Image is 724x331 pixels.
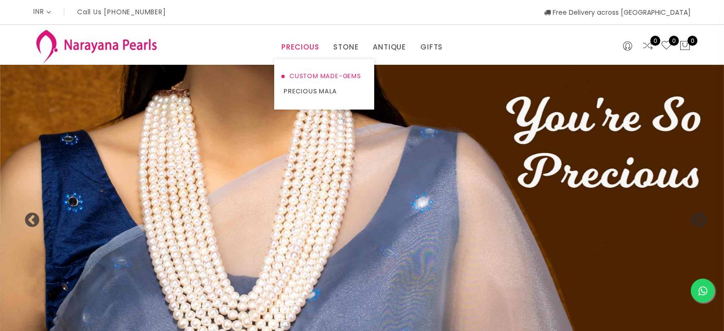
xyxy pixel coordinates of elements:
button: Next [691,212,700,222]
a: 0 [642,40,654,52]
span: Free Delivery across [GEOGRAPHIC_DATA] [544,8,691,17]
a: 0 [661,40,672,52]
button: 0 [679,40,691,52]
a: GIFTS [420,40,443,54]
span: 0 [687,36,697,46]
a: STONE [333,40,358,54]
a: ANTIQUE [373,40,406,54]
span: 0 [669,36,679,46]
span: 0 [650,36,660,46]
a: CUSTOM MADE-GEMS [284,69,365,84]
p: Call Us [PHONE_NUMBER] [77,9,166,15]
button: Previous [24,212,33,222]
a: PRECIOUS MALA [284,84,365,99]
a: PRECIOUS [281,40,319,54]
